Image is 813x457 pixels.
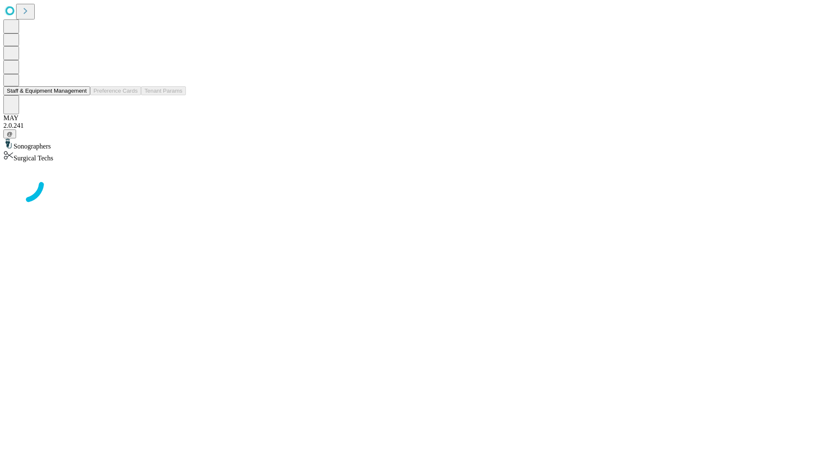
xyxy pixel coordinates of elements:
[3,86,90,95] button: Staff & Equipment Management
[141,86,186,95] button: Tenant Params
[3,138,810,150] div: Sonographers
[3,122,810,129] div: 2.0.241
[7,131,13,137] span: @
[3,114,810,122] div: MAY
[3,150,810,162] div: Surgical Techs
[3,129,16,138] button: @
[90,86,141,95] button: Preference Cards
